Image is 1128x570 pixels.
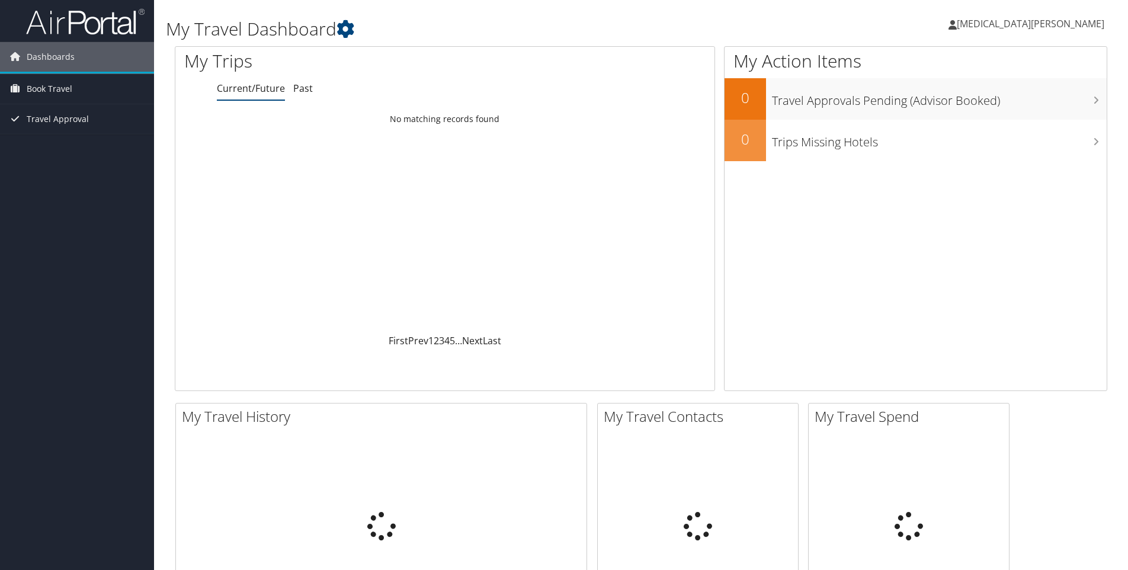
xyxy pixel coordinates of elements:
a: 2 [434,334,439,347]
a: 0Trips Missing Hotels [725,120,1107,161]
h2: 0 [725,88,766,108]
a: 3 [439,334,444,347]
h1: My Trips [184,49,481,73]
a: Next [462,334,483,347]
span: [MEDICAL_DATA][PERSON_NAME] [957,17,1104,30]
a: Current/Future [217,82,285,95]
img: airportal-logo.png [26,8,145,36]
span: Dashboards [27,42,75,72]
a: Prev [408,334,428,347]
a: 4 [444,334,450,347]
a: 0Travel Approvals Pending (Advisor Booked) [725,78,1107,120]
span: Book Travel [27,74,72,104]
span: … [455,334,462,347]
h1: My Travel Dashboard [166,17,799,41]
a: 1 [428,334,434,347]
a: [MEDICAL_DATA][PERSON_NAME] [948,6,1116,41]
span: Travel Approval [27,104,89,134]
h2: My Travel Spend [815,406,1009,427]
h1: My Action Items [725,49,1107,73]
a: First [389,334,408,347]
td: No matching records found [175,108,714,130]
a: Last [483,334,501,347]
a: 5 [450,334,455,347]
a: Past [293,82,313,95]
h2: My Travel History [182,406,587,427]
h3: Trips Missing Hotels [772,128,1107,150]
h2: 0 [725,129,766,149]
h2: My Travel Contacts [604,406,798,427]
h3: Travel Approvals Pending (Advisor Booked) [772,87,1107,109]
